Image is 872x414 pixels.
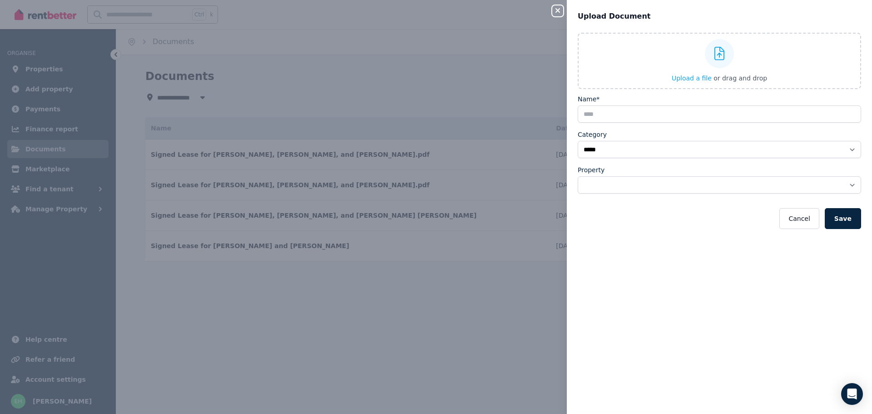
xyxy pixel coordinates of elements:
label: Property [578,165,604,175]
label: Category [578,130,607,139]
button: Upload a file or drag and drop [672,74,767,83]
label: Name* [578,95,599,104]
span: or drag and drop [713,75,767,82]
span: Upload Document [578,11,650,22]
div: Open Intercom Messenger [841,383,863,405]
button: Cancel [779,208,819,229]
span: Upload a file [672,75,712,82]
button: Save [825,208,861,229]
